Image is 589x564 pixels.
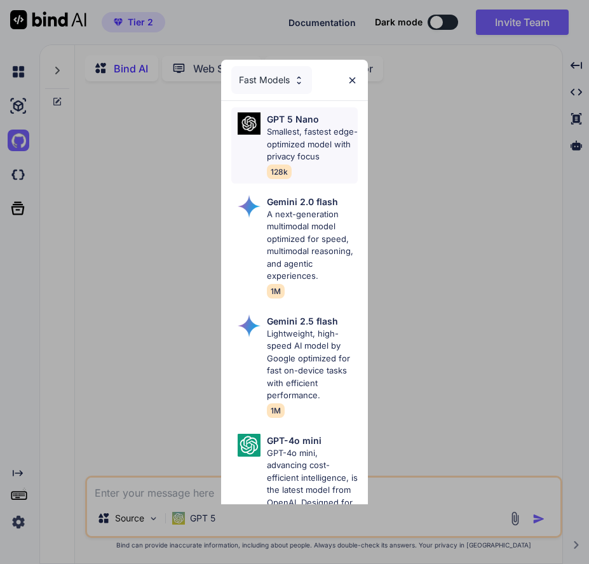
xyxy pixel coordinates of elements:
p: GPT-4o mini [267,434,322,447]
img: close [347,75,358,86]
p: Gemini 2.0 flash [267,195,338,208]
span: 1M [267,403,285,418]
img: Pick Models [238,195,261,218]
span: 128k [267,164,292,179]
img: Pick Models [294,75,304,86]
span: 1M [267,284,285,299]
p: Smallest, fastest edge-optimized model with privacy focus [267,126,358,163]
img: Pick Models [238,434,261,457]
img: Pick Models [238,112,261,135]
img: Pick Models [238,314,261,337]
p: GPT 5 Nano [267,112,319,126]
p: A next-generation multimodal model optimized for speed, multimodal reasoning, and agentic experie... [267,208,358,283]
div: Fast Models [231,66,312,94]
p: Gemini 2.5 flash [267,314,338,328]
p: GPT-4o mini, advancing cost-efficient intelligence, is the latest model from OpenAI. Designed for... [267,447,358,534]
p: Lightweight, high-speed AI model by Google optimized for fast on-device tasks with efficient perf... [267,328,358,402]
